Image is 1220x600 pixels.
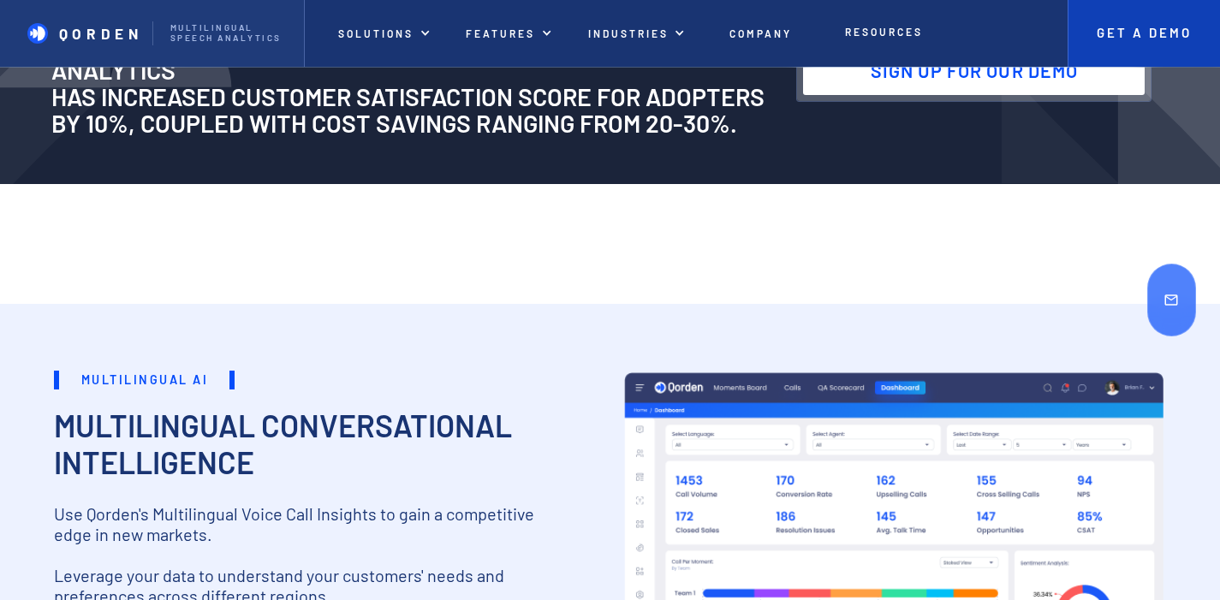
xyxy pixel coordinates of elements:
h2: According to [PERSON_NAME], integrating speech analytics has increased Customer satisfaction scor... [51,29,780,136]
p: features [466,27,535,39]
p: Multilingual Speech analytics [170,23,286,44]
p: Get A Demo [1092,26,1195,41]
p: Qorden [59,25,143,43]
p: Sign up for our DEMO [818,51,1130,91]
h2: Multilingual Conversational Intelligence [54,407,545,481]
p: Solutions [338,27,414,39]
h1: Multilingual AI [54,371,235,389]
p: INDUSTRIES [588,27,669,39]
p: Resources [845,26,923,38]
a: Sign up for our DEMO [796,40,1152,102]
p: Company [729,27,792,39]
